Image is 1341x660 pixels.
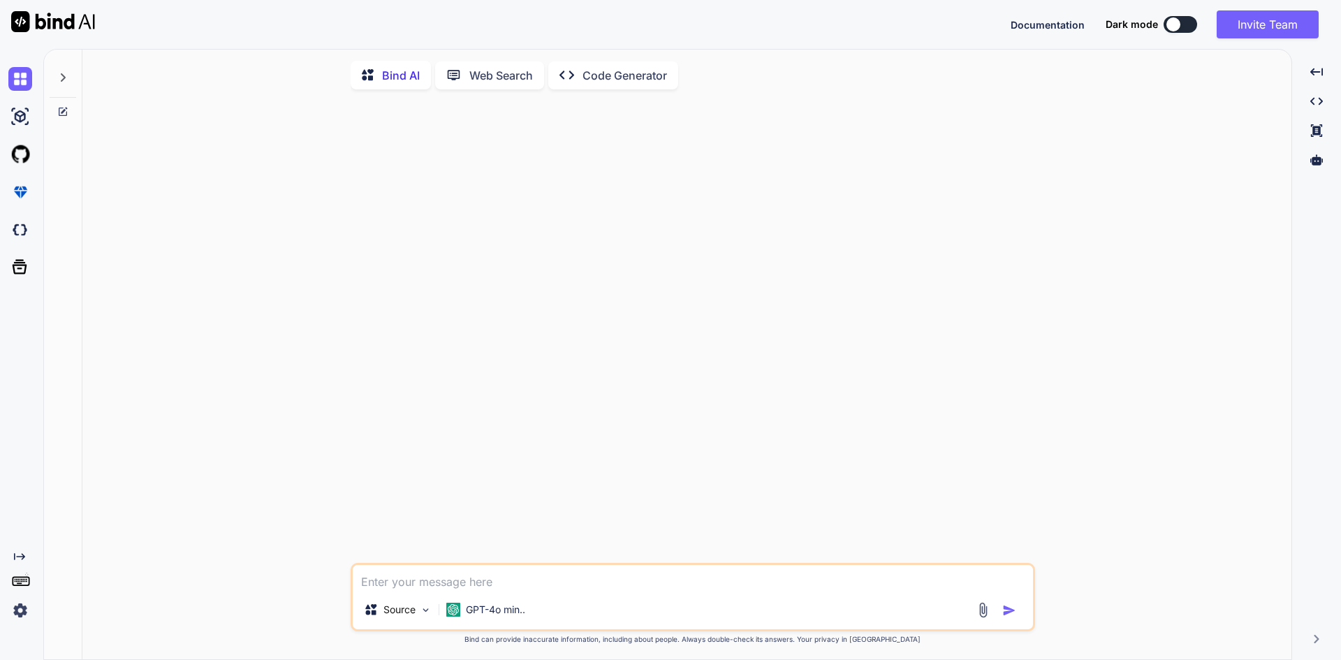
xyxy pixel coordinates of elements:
[1002,603,1016,617] img: icon
[1011,19,1085,31] span: Documentation
[382,67,420,84] p: Bind AI
[446,603,460,617] img: GPT-4o mini
[420,604,432,616] img: Pick Models
[8,599,32,622] img: settings
[1106,17,1158,31] span: Dark mode
[1217,10,1319,38] button: Invite Team
[8,67,32,91] img: chat
[8,142,32,166] img: githubLight
[582,67,667,84] p: Code Generator
[8,105,32,129] img: ai-studio
[469,67,533,84] p: Web Search
[466,603,525,617] p: GPT-4o min..
[383,603,416,617] p: Source
[8,218,32,242] img: darkCloudIdeIcon
[1011,17,1085,32] button: Documentation
[11,11,95,32] img: Bind AI
[351,634,1035,645] p: Bind can provide inaccurate information, including about people. Always double-check its answers....
[975,602,991,618] img: attachment
[8,180,32,204] img: premium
